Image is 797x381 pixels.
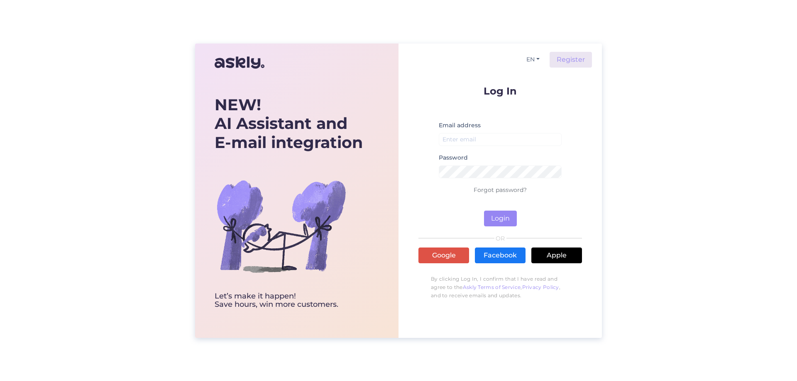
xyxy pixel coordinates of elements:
[463,284,521,290] a: Askly Terms of Service
[418,86,582,96] p: Log In
[484,211,517,226] button: Login
[215,292,363,309] div: Let’s make it happen! Save hours, win more customers.
[439,133,562,146] input: Enter email
[523,53,543,66] button: EN
[418,271,582,304] p: By clicking Log In, I confirm that I have read and agree to the , , and to receive emails and upd...
[475,248,526,263] a: Facebook
[550,52,592,68] a: Register
[439,121,481,130] label: Email address
[215,95,261,114] b: NEW!
[215,160,347,292] img: bg-askly
[418,248,469,263] a: Google
[531,248,582,263] a: Apple
[522,284,559,290] a: Privacy Policy
[215,53,264,73] img: Askly
[474,186,527,194] a: Forgot password?
[494,235,506,241] span: OR
[439,153,468,162] label: Password
[215,95,363,152] div: AI Assistant and E-mail integration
